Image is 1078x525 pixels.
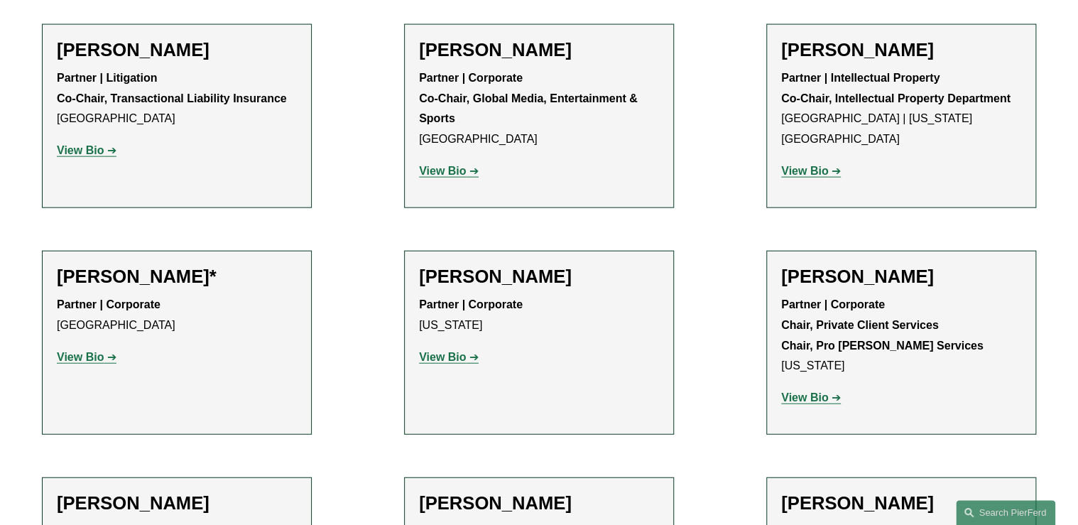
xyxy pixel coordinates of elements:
strong: Partner | Corporate Chair, Private Client Services Chair, Pro [PERSON_NAME] Services [781,298,984,352]
strong: Partner | Litigation [57,72,157,84]
p: [US_STATE] [419,295,659,336]
h2: [PERSON_NAME] [419,492,659,514]
strong: View Bio [419,351,466,363]
a: View Bio [781,391,841,404]
h2: [PERSON_NAME] [781,266,1021,288]
h2: [PERSON_NAME] [419,266,659,288]
h2: [PERSON_NAME] [781,492,1021,514]
strong: View Bio [57,351,104,363]
h2: [PERSON_NAME]* [57,266,297,288]
p: [GEOGRAPHIC_DATA] | [US_STATE][GEOGRAPHIC_DATA] [781,68,1021,150]
a: View Bio [419,165,479,177]
strong: View Bio [781,391,828,404]
strong: Partner | Corporate Co-Chair, Global Media, Entertainment & Sports [419,72,641,125]
p: [GEOGRAPHIC_DATA] [419,68,659,150]
p: [GEOGRAPHIC_DATA] [57,68,297,129]
strong: View Bio [419,165,466,177]
a: View Bio [419,351,479,363]
p: [US_STATE] [781,295,1021,377]
h2: [PERSON_NAME] [419,39,659,61]
strong: Partner | Intellectual Property Co-Chair, Intellectual Property Department [781,72,1011,104]
a: Search this site [956,500,1055,525]
strong: Co-Chair, Transactional Liability Insurance [57,92,287,104]
h2: [PERSON_NAME] [57,39,297,61]
a: View Bio [57,351,116,363]
strong: View Bio [781,165,828,177]
h2: [PERSON_NAME] [57,492,297,514]
h2: [PERSON_NAME] [781,39,1021,61]
strong: View Bio [57,144,104,156]
p: [GEOGRAPHIC_DATA] [57,295,297,336]
strong: Partner | Corporate [57,298,160,310]
a: View Bio [57,144,116,156]
a: View Bio [781,165,841,177]
strong: Partner | Corporate [419,298,523,310]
